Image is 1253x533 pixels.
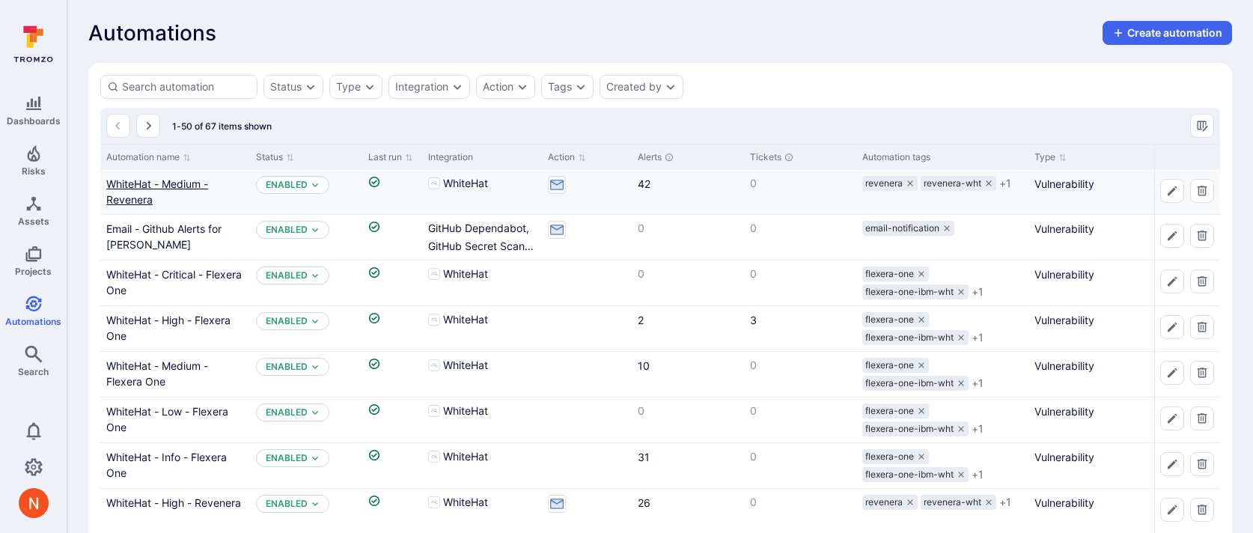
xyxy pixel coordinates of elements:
div: Cell for Alerts [632,261,744,305]
button: Sort by Type [1034,151,1067,163]
div: Status [270,81,302,93]
button: Edit automation [1160,269,1184,293]
span: Search [18,366,49,377]
span: WhiteHat [443,266,488,281]
button: Expand dropdown [311,317,320,326]
div: Cell for [1154,398,1220,442]
span: flexera-one-ibm-wht [865,286,954,298]
p: Enabled [266,269,308,281]
button: Enabled [266,406,308,418]
div: Cell for Integration [422,170,542,214]
div: Created by [606,81,662,93]
button: Expand dropdown [451,81,463,93]
div: Cell for Status [250,352,362,397]
svg: Email [548,221,566,239]
button: Enabled [266,179,308,191]
p: Vulnerability [1034,449,1184,465]
div: Cell for Alerts [632,215,744,260]
div: revenera [862,176,918,191]
span: + 1 [999,495,1011,510]
div: Cell for Last run [362,352,422,397]
span: + 1 [972,421,984,436]
div: Cell for Alerts [632,170,744,214]
div: Alerts [638,150,738,164]
div: Cell for Action [542,398,632,442]
div: Cell for Automation tags [856,443,1028,488]
span: WhiteHat [443,495,488,510]
div: Cell for Tickets [744,306,856,351]
button: Enabled [266,224,308,236]
span: flexera-one [865,451,914,463]
div: Cell for Integration [422,215,542,260]
p: 0 [750,495,850,510]
div: Cell for Type [1028,170,1190,214]
div: Cell for Tickets [744,352,856,397]
div: Cell for Tickets [744,170,856,214]
div: Action [483,81,513,93]
button: Enabled [266,361,308,373]
div: Cell for [1154,443,1220,488]
span: Projects [15,266,52,277]
button: Edit automation [1160,406,1184,430]
div: tags-cell- [862,312,1022,345]
div: Cell for Status [250,215,362,260]
button: Expand dropdown [311,408,320,417]
div: type filter [329,75,382,99]
div: Cell for Automation tags [856,261,1028,305]
div: Cell for Status [250,261,362,305]
div: tags-cell- [862,176,1022,191]
span: email-notification [865,222,939,234]
button: Delete automation [1190,269,1214,293]
div: flexera-one-ibm-wht [862,284,969,299]
div: Cell for Automation name [100,261,250,305]
div: tags-cell- [862,221,1022,236]
button: Expand dropdown [305,81,317,93]
div: Automation tags [862,150,1022,164]
span: + 1 [972,284,984,299]
div: Cell for Status [250,443,362,488]
div: Cell for Automation name [100,489,250,533]
button: Edit automation [1160,315,1184,339]
div: Cell for Automation tags [856,306,1028,351]
div: integration filter [388,75,470,99]
div: action filter [476,75,535,99]
div: tags filter [541,75,594,99]
span: flexera-one [865,268,914,280]
div: status filter [263,75,323,99]
div: tags-cell- [862,403,1022,436]
div: Cell for Automation name [100,352,250,397]
p: 0 [750,358,850,373]
p: Vulnerability [1034,403,1184,419]
button: Integration [395,81,448,93]
div: Cell for Automation tags [856,352,1028,397]
div: Cell for Integration [422,489,542,533]
div: revenera-wht [921,176,996,191]
p: Vulnerability [1034,358,1184,374]
button: Sort by Last run [368,151,413,163]
button: create-automation-button [1103,21,1232,45]
button: Expand dropdown [311,180,320,189]
span: + 1 [972,467,984,482]
div: Cell for Alerts [632,398,744,442]
div: email-notification [862,221,954,236]
div: revenera [862,495,918,510]
button: Expand dropdown [311,499,320,508]
a: 10 [638,359,650,372]
div: Cell for Type [1028,261,1190,305]
a: WhiteHat - Info - Flexera One [106,451,227,479]
div: Cell for Integration [422,261,542,305]
span: flexera-one [865,405,914,417]
div: Cell for Status [250,489,362,533]
span: flexera-one-ibm-wht [865,423,954,435]
button: Enabled [266,452,308,464]
p: Vulnerability [1034,266,1184,282]
div: Cell for Status [250,398,362,442]
div: Cell for Automation name [100,170,250,214]
span: revenera-wht [924,177,981,189]
span: + 1 [972,330,984,345]
div: flexera-one [862,266,929,281]
button: Enabled [266,315,308,327]
div: Cell for Status [250,170,362,214]
button: Edit automation [1160,452,1184,476]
